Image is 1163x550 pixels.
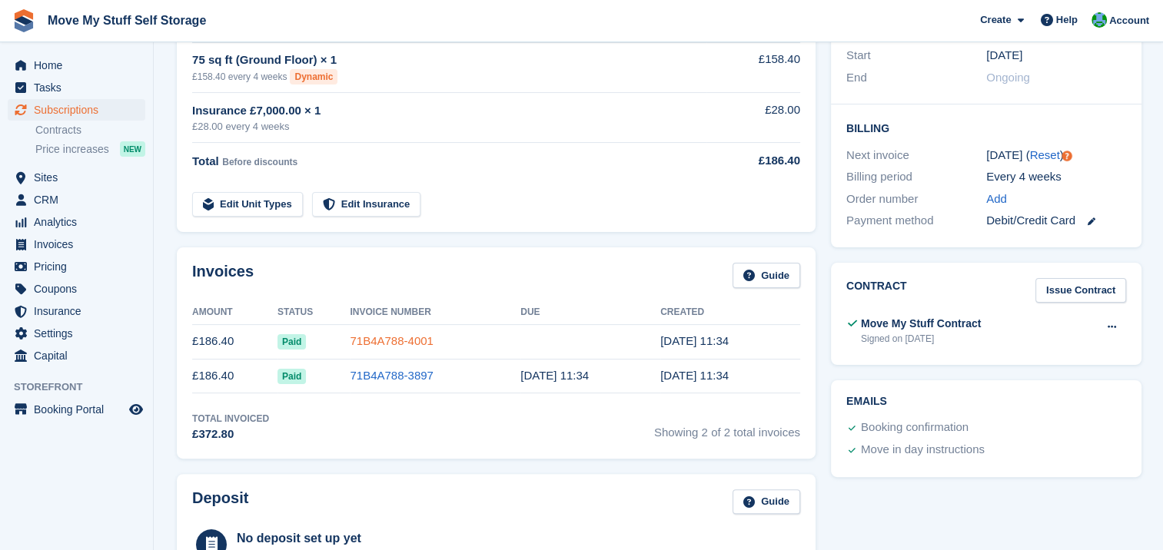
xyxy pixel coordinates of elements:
a: Edit Unit Types [192,192,303,217]
time: 2025-09-03 10:34:44 UTC [660,369,729,382]
a: Add [986,191,1007,208]
img: stora-icon-8386f47178a22dfd0bd8f6a31ec36ba5ce8667c1dd55bd0f319d3a0aa187defe.svg [12,9,35,32]
span: Invoices [34,234,126,255]
span: Pricing [34,256,126,277]
span: Insurance [34,300,126,322]
div: NEW [120,141,145,157]
td: £186.40 [192,359,277,393]
span: Home [34,55,126,76]
a: menu [8,234,145,255]
div: £186.40 [706,152,800,170]
span: Help [1056,12,1078,28]
span: Capital [34,345,126,366]
div: [DATE] ( ) [986,147,1126,164]
a: Move My Stuff Self Storage [42,8,212,33]
a: menu [8,99,145,121]
span: Sites [34,167,126,188]
td: £158.40 [706,42,800,92]
div: Every 4 weeks [986,168,1126,186]
span: Subscriptions [34,99,126,121]
a: Edit Insurance [312,192,421,217]
a: Price increases NEW [35,141,145,157]
span: Settings [34,323,126,344]
span: Account [1109,13,1149,28]
span: Showing 2 of 2 total invoices [654,412,800,443]
div: Move in day instructions [861,441,985,459]
a: Contracts [35,123,145,137]
a: menu [8,345,145,366]
div: Booking confirmation [861,419,969,437]
a: Issue Contract [1035,278,1126,303]
div: Insurance £7,000.00 × 1 [192,102,706,120]
span: Storefront [14,379,153,395]
span: Ongoing [986,71,1030,84]
time: 2025-10-01 10:34:56 UTC [660,334,729,347]
td: £28.00 [706,93,800,143]
a: Guide [733,489,800,515]
div: Order number [846,191,986,208]
div: End [846,69,986,87]
a: menu [8,77,145,98]
span: Total [192,154,219,167]
h2: Emails [846,396,1126,408]
th: Status [277,300,351,325]
div: Dynamic [290,69,337,84]
a: menu [8,211,145,233]
time: 2025-09-03 00:00:00 UTC [986,47,1022,65]
span: Booking Portal [34,399,126,420]
span: Analytics [34,211,126,233]
div: Debit/Credit Card [986,212,1126,230]
th: Amount [192,300,277,325]
div: Move My Stuff Contract [861,316,981,332]
th: Invoice Number [350,300,520,325]
a: menu [8,55,145,76]
h2: Billing [846,120,1126,135]
time: 2025-09-04 10:34:44 UTC [520,369,589,382]
a: menu [8,399,145,420]
span: Price increases [35,142,109,157]
div: £158.40 every 4 weeks [192,69,706,84]
span: Paid [277,334,306,350]
a: 71B4A788-4001 [350,334,433,347]
a: menu [8,189,145,210]
a: Guide [733,263,800,288]
th: Due [520,300,660,325]
a: Reset [1029,148,1059,161]
div: Tooltip anchor [1060,149,1074,163]
h2: Invoices [192,263,254,288]
div: No deposit set up yet [237,529,553,548]
span: Coupons [34,278,126,300]
span: Tasks [34,77,126,98]
a: menu [8,300,145,322]
div: Payment method [846,212,986,230]
th: Created [660,300,800,325]
div: Billing period [846,168,986,186]
a: Preview store [127,400,145,419]
div: £28.00 every 4 weeks [192,119,706,134]
a: menu [8,323,145,344]
div: 75 sq ft (Ground Floor) × 1 [192,51,706,69]
h2: Deposit [192,489,248,515]
img: Dan [1092,12,1107,28]
a: 71B4A788-3897 [350,369,433,382]
span: Before discounts [222,157,297,167]
span: Paid [277,369,306,384]
a: menu [8,278,145,300]
a: menu [8,167,145,188]
a: menu [8,256,145,277]
div: Total Invoiced [192,412,269,426]
div: Start [846,47,986,65]
div: Signed on [DATE] [861,332,981,346]
span: CRM [34,189,126,210]
div: Next invoice [846,147,986,164]
td: £186.40 [192,324,277,359]
span: Create [980,12,1011,28]
h2: Contract [846,278,907,303]
div: £372.80 [192,426,269,443]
